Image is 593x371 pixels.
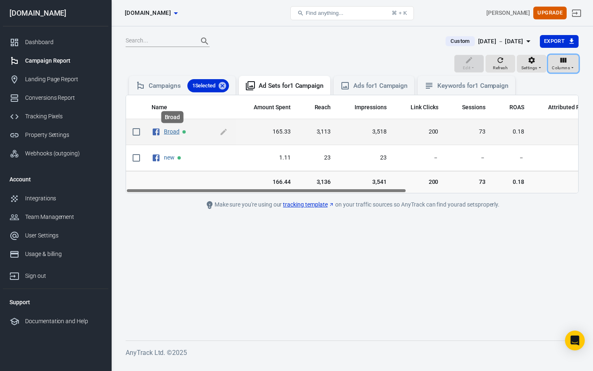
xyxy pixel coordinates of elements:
[304,102,331,112] span: The number of people who saw your ads at least once. Reach is different from impressions, which m...
[152,127,161,137] svg: Facebook Ads
[411,102,439,112] span: The number of clicks on links within the ad that led to advertiser-specified destinations
[392,10,407,16] div: ⌘ + K
[548,55,579,73] button: Columns
[152,103,167,112] span: Name
[243,178,291,186] span: 166.44
[25,149,102,158] div: Webhooks (outgoing)
[254,103,291,112] span: Amount Spent
[567,3,586,23] a: Sign out
[306,10,343,16] span: Find anything...
[25,94,102,102] div: Conversions Report
[187,79,229,92] div: 1Selected
[3,189,108,208] a: Integrations
[400,178,439,186] span: 200
[315,102,331,112] span: The number of people who saw your ads at least once. Reach is different from impressions, which m...
[565,331,585,350] div: Open Intercom Messenger
[439,35,539,48] button: Custom[DATE] － [DATE]
[3,52,108,70] a: Campaign Report
[195,31,215,51] button: Search
[3,9,108,17] div: [DOMAIN_NAME]
[517,55,546,73] button: Settings
[25,131,102,139] div: Property Settings
[478,36,523,47] div: [DATE] － [DATE]
[25,231,102,240] div: User Settings
[290,6,414,20] button: Find anything...⌘ + K
[3,33,108,52] a: Dashboard
[304,154,331,162] span: 23
[3,70,108,89] a: Landing Page Report
[451,103,486,112] span: Sessions
[344,178,387,186] span: 3,541
[121,5,181,21] button: [DOMAIN_NAME]
[344,102,387,112] span: The number of times your ads were on screen.
[499,154,524,162] span: －
[3,263,108,285] a: Sign out
[540,35,579,48] button: Export
[3,245,108,263] a: Usage & billing
[462,103,486,112] span: Sessions
[3,107,108,126] a: Tracking Pixels
[187,82,221,90] span: 1 Selected
[25,317,102,326] div: Documentation and Help
[499,178,524,186] span: 0.18
[509,102,524,112] span: The total return on ad spend
[344,154,387,162] span: 23
[499,128,524,136] span: 0.18
[3,89,108,107] a: Conversions Report
[521,64,537,72] span: Settings
[533,7,567,19] button: Upgrade
[25,250,102,258] div: Usage & billing
[25,75,102,84] div: Landing Page Report
[355,103,387,112] span: Impressions
[126,36,191,47] input: Search...
[304,178,331,186] span: 3,136
[25,272,102,280] div: Sign out
[152,153,161,163] svg: Facebook Ads
[177,156,181,160] span: Active
[355,102,387,112] span: The number of times your ads were on screen.
[499,102,524,112] span: The total return on ad spend
[164,154,175,161] a: new
[25,56,102,65] div: Campaign Report
[164,129,181,134] span: Broad
[259,82,324,90] div: Ad Sets for 1 Campaign
[400,154,439,162] span: －
[254,102,291,112] span: The estimated total amount of money you've spent on your campaign, ad set or ad during its schedule.
[243,154,291,162] span: 1.11
[451,128,486,136] span: 73
[400,128,439,136] span: 200
[125,8,171,18] span: everjoy.shop
[243,128,291,136] span: 165.33
[161,111,184,123] div: Broad
[149,79,229,92] div: Campaigns
[509,103,524,112] span: ROAS
[437,82,509,90] div: Keywords for 1 Campaign
[126,348,579,358] h6: AnyTrack Ltd. © 2025
[486,9,530,17] div: Account id: JnNNYHrQ
[411,103,439,112] span: Link Clicks
[344,128,387,136] span: 3,518
[25,213,102,221] div: Team Management
[552,64,570,72] span: Columns
[447,37,473,45] span: Custom
[3,144,108,163] a: Webhooks (outgoing)
[3,208,108,226] a: Team Management
[152,103,178,112] span: Name
[283,200,334,209] a: tracking template
[25,112,102,121] div: Tracking Pixels
[164,155,176,160] span: new
[3,126,108,144] a: Property Settings
[182,130,186,134] span: Active
[486,55,515,73] button: Refresh
[3,292,108,312] li: Support
[243,102,291,112] span: The estimated total amount of money you've spent on your campaign, ad set or ad during its schedule.
[451,154,486,162] span: －
[25,194,102,203] div: Integrations
[167,200,537,210] div: Make sure you're using our on your traffic sources so AnyTrack can find your ad sets properly.
[315,103,331,112] span: Reach
[126,95,578,193] div: scrollable content
[3,169,108,189] li: Account
[3,226,108,245] a: User Settings
[164,128,180,135] a: Broad
[304,128,331,136] span: 3,113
